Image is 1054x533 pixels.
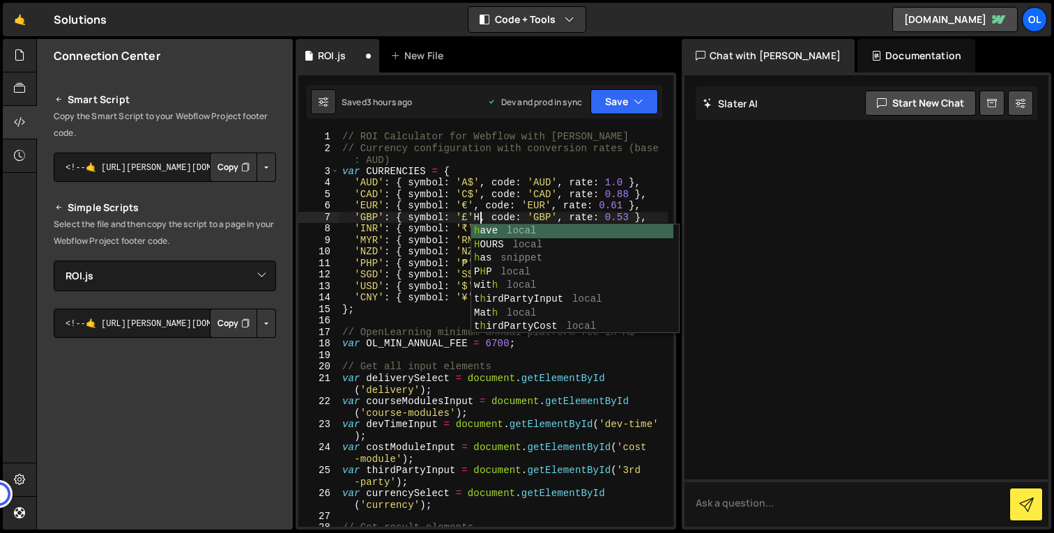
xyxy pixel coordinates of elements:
[298,177,339,189] div: 4
[298,200,339,212] div: 6
[298,315,339,327] div: 16
[865,91,976,116] button: Start new chat
[54,153,276,182] textarea: <!--🤙 [URL][PERSON_NAME][DOMAIN_NAME]> <script>document.addEventListener("DOMContentLoaded", func...
[298,488,339,511] div: 26
[54,48,160,63] h2: Connection Center
[54,199,276,216] h2: Simple Scripts
[3,3,37,36] a: 🤙
[298,246,339,258] div: 10
[298,235,339,247] div: 9
[210,309,276,338] div: Button group with nested dropdown
[298,419,339,442] div: 23
[298,350,339,362] div: 19
[298,269,339,281] div: 12
[298,212,339,224] div: 7
[54,216,276,249] p: Select the file and then copy the script to a page in your Webflow Project footer code.
[318,49,346,63] div: ROI.js
[298,465,339,488] div: 25
[210,153,276,182] div: Button group with nested dropdown
[892,7,1018,32] a: [DOMAIN_NAME]
[54,108,276,141] p: Copy the Smart Script to your Webflow Project footer code.
[703,97,758,110] h2: Slater AI
[298,396,339,419] div: 22
[298,131,339,143] div: 1
[54,91,276,108] h2: Smart Script
[298,281,339,293] div: 13
[54,309,276,338] textarea: <!--🤙 [URL][PERSON_NAME][DOMAIN_NAME]> <script>document.addEventListener("DOMContentLoaded", func...
[298,442,339,465] div: 24
[1022,7,1047,32] a: OL
[298,511,339,523] div: 27
[210,309,257,338] button: Copy
[390,49,449,63] div: New File
[487,96,582,108] div: Dev and prod in sync
[298,327,339,339] div: 17
[298,373,339,396] div: 21
[54,361,277,486] iframe: YouTube video player
[298,292,339,304] div: 14
[210,153,257,182] button: Copy
[298,361,339,373] div: 20
[298,223,339,235] div: 8
[857,39,975,72] div: Documentation
[298,143,339,166] div: 2
[298,189,339,201] div: 5
[298,166,339,178] div: 3
[298,258,339,270] div: 11
[298,338,339,350] div: 18
[342,96,413,108] div: Saved
[298,304,339,316] div: 15
[468,7,586,32] button: Code + Tools
[367,96,413,108] div: 3 hours ago
[590,89,658,114] button: Save
[54,11,107,28] div: Solutions
[682,39,855,72] div: Chat with [PERSON_NAME]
